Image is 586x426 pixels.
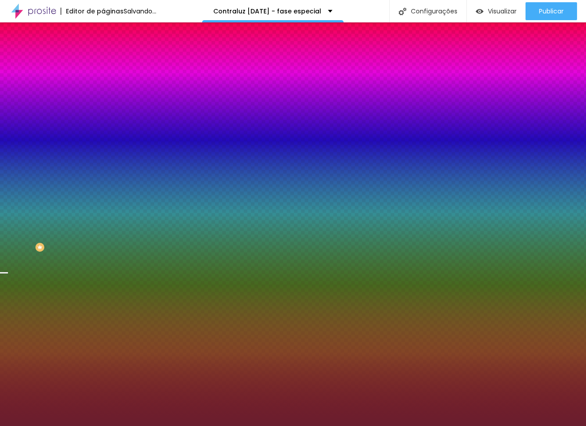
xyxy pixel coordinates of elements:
[60,8,124,15] div: Editor de páginas
[488,8,517,15] span: Visualizar
[213,8,321,15] p: Contraluz [DATE] - fase especial
[399,8,406,15] img: Icone
[526,2,577,20] button: Publicar
[476,8,483,15] img: view-1.svg
[124,8,156,15] div: Salvando...
[539,8,564,15] span: Publicar
[467,2,526,20] button: Visualizar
